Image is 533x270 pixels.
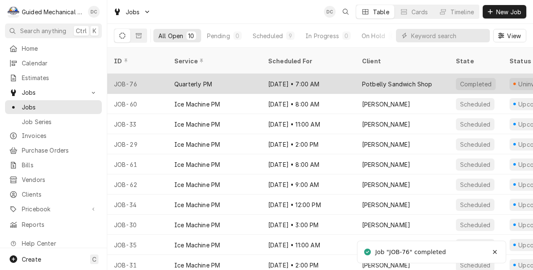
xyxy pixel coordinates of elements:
div: Scheduled [459,200,491,209]
div: [DATE] • 11:00 AM [261,235,355,255]
div: Scheduled [459,100,491,109]
a: Estimates [5,71,102,85]
div: [PERSON_NAME] [362,160,410,169]
div: JOB-29 [107,134,168,154]
div: Ice Machine PM [174,200,220,209]
div: In Progress [305,31,339,40]
div: DC [88,6,100,18]
div: Daniel Cornell's Avatar [324,6,336,18]
div: Ice Machine PM [174,261,220,270]
a: Home [5,42,102,55]
div: Scheduled [459,160,491,169]
div: Ice Machine PM [174,160,220,169]
span: Bills [22,161,98,169]
div: [DATE] • 9:00 AM [261,174,355,195]
span: Help Center [22,239,97,248]
div: ID [114,57,159,65]
div: Job "JOB-76" completed [375,248,448,257]
div: Scheduled [459,261,491,270]
button: View [493,29,526,42]
div: Scheduled [459,180,491,189]
div: Client [362,57,441,65]
span: Home [22,44,98,53]
span: Estimates [22,73,98,82]
input: Keyword search [411,29,486,42]
span: Clients [22,190,98,199]
div: JOB-76 [107,74,168,94]
div: Scheduled [253,31,283,40]
div: Daniel Cornell's Avatar [88,6,100,18]
span: Calendar [22,59,98,67]
div: On Hold [362,31,385,40]
a: Go to Pricebook [5,202,102,216]
div: [PERSON_NAME] [362,261,410,270]
div: [PERSON_NAME] [362,120,410,129]
div: Ice Machine PM [174,241,220,249]
div: 0 [390,31,395,40]
span: View [505,31,523,40]
div: Potbelly Sandwich Shop [362,80,432,88]
div: [DATE] • 8:00 AM [261,94,355,114]
a: Go to Jobs [110,5,154,19]
span: Invoices [22,131,98,140]
div: G [8,6,19,18]
a: Purchase Orders [5,143,102,157]
span: Reports [22,220,98,229]
div: Service [174,57,253,65]
span: Jobs [126,8,140,16]
div: [DATE] • 8:00 AM [261,154,355,174]
div: Completed [459,80,492,88]
span: Purchase Orders [22,146,98,155]
span: Vendors [22,175,98,184]
div: [PERSON_NAME] [362,200,410,209]
a: Bills [5,158,102,172]
div: JOB-35 [107,235,168,255]
div: 0 [344,31,349,40]
div: Ice Machine PM [174,140,220,149]
div: [DATE] • 7:00 AM [261,74,355,94]
div: 10 [188,31,194,40]
a: Go to Jobs [5,86,102,99]
div: Guided Mechanical Services, LLC's Avatar [8,6,19,18]
a: Reports [5,218,102,231]
button: New Job [483,5,526,18]
div: [PERSON_NAME] [362,140,410,149]
button: Open search [339,5,352,18]
a: Clients [5,187,102,201]
div: Pending [207,31,230,40]
a: Invoices [5,129,102,143]
div: JOB-62 [107,174,168,195]
span: Jobs [22,88,85,97]
div: 0 [235,31,240,40]
div: Guided Mechanical Services, LLC [22,8,83,16]
div: Timeline [450,8,474,16]
div: JOB-34 [107,195,168,215]
div: [DATE] • 3:00 PM [261,215,355,235]
div: [DATE] • 11:00 AM [261,114,355,134]
a: Vendors [5,173,102,187]
div: Table [373,8,389,16]
span: Ctrl [76,26,87,35]
div: Ice Machine PM [174,120,220,129]
span: Jobs [22,103,98,112]
div: DC [324,6,336,18]
div: 9 [288,31,293,40]
button: Search anythingCtrlK [5,23,102,38]
div: JOB-60 [107,94,168,114]
a: Go to Help Center [5,236,102,250]
span: K [93,26,96,35]
div: Cards [411,8,428,16]
span: New Job [494,8,523,16]
div: Ice Machine PM [174,221,220,229]
div: Ice Machine PM [174,180,220,189]
span: Pricebook [22,205,85,213]
div: JOB-33 [107,114,168,134]
div: JOB-61 [107,154,168,174]
div: [DATE] • 2:00 PM [261,134,355,154]
div: [PERSON_NAME] [362,100,410,109]
span: C [92,255,96,264]
div: JOB-30 [107,215,168,235]
div: Scheduled [459,140,491,149]
div: Scheduled [459,221,491,229]
div: [PERSON_NAME] [362,221,410,229]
